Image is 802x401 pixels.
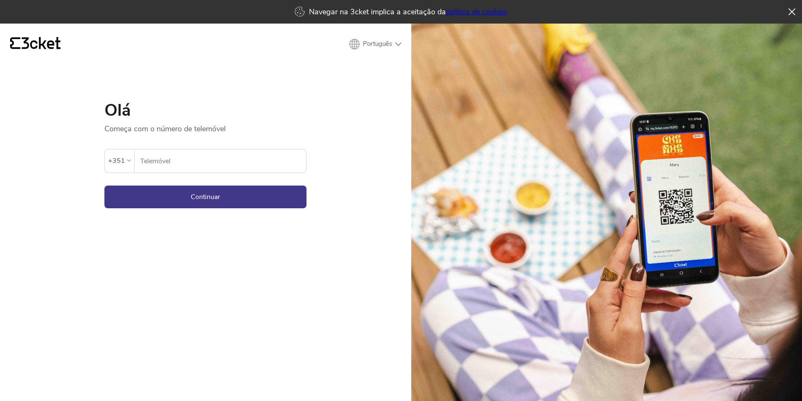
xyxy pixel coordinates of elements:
[446,7,507,17] a: política de cookies
[108,154,125,167] div: +351
[10,37,20,49] g: {' '}
[104,119,306,134] p: Começa com o número de telemóvel
[104,102,306,119] h1: Olá
[135,149,306,173] label: Telemóvel
[10,37,61,51] a: {' '}
[309,7,507,17] p: Navegar na 3cket implica a aceitação da
[104,186,306,208] button: Continuar
[140,149,306,173] input: Telemóvel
